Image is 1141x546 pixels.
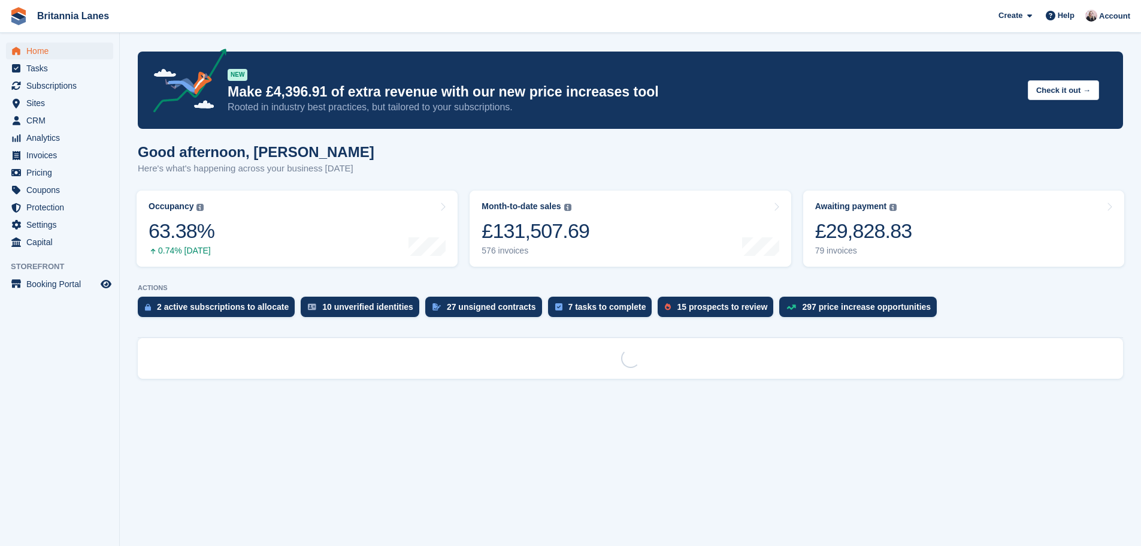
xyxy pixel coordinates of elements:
a: 15 prospects to review [658,297,779,323]
a: menu [6,129,113,146]
img: contract_signature_icon-13c848040528278c33f63329250d36e43548de30e8caae1d1a13099fd9432cc5.svg [432,303,441,310]
a: menu [6,112,113,129]
a: Britannia Lanes [32,6,114,26]
div: Occupancy [149,201,193,212]
span: Booking Portal [26,276,98,292]
a: menu [6,164,113,181]
img: price_increase_opportunities-93ffe204e8149a01c8c9dc8f82e8f89637d9d84a8eef4429ea346261dce0b2c0.svg [786,304,796,310]
span: Storefront [11,261,119,273]
span: Capital [26,234,98,251]
span: Help [1058,10,1075,22]
span: Subscriptions [26,77,98,94]
span: Sites [26,95,98,111]
a: 27 unsigned contracts [425,297,548,323]
img: active_subscription_to_allocate_icon-d502201f5373d7db506a760aba3b589e785aa758c864c3986d89f69b8ff3... [145,303,151,311]
a: menu [6,276,113,292]
p: Rooted in industry best practices, but tailored to your subscriptions. [228,101,1018,114]
a: menu [6,60,113,77]
button: Check it out → [1028,80,1099,100]
div: Month-to-date sales [482,201,561,212]
p: Here's what's happening across your business [DATE] [138,162,374,176]
span: Pricing [26,164,98,181]
a: Occupancy 63.38% 0.74% [DATE] [137,191,458,267]
img: icon-info-grey-7440780725fd019a000dd9b08b2336e03edf1995a4989e88bcd33f0948082b44.svg [196,204,204,211]
a: menu [6,216,113,233]
div: NEW [228,69,247,81]
a: Preview store [99,277,113,291]
div: 2 active subscriptions to allocate [157,302,289,312]
div: £131,507.69 [482,219,589,243]
a: menu [6,182,113,198]
p: Make £4,396.91 of extra revenue with our new price increases tool [228,83,1018,101]
a: menu [6,77,113,94]
span: Analytics [26,129,98,146]
span: Home [26,43,98,59]
img: icon-info-grey-7440780725fd019a000dd9b08b2336e03edf1995a4989e88bcd33f0948082b44.svg [889,204,897,211]
a: 2 active subscriptions to allocate [138,297,301,323]
img: stora-icon-8386f47178a22dfd0bd8f6a31ec36ba5ce8667c1dd55bd0f319d3a0aa187defe.svg [10,7,28,25]
a: menu [6,95,113,111]
span: CRM [26,112,98,129]
div: 27 unsigned contracts [447,302,536,312]
div: 15 prospects to review [677,302,767,312]
div: Awaiting payment [815,201,887,212]
a: 297 price increase opportunities [779,297,943,323]
a: Month-to-date sales £131,507.69 576 invoices [470,191,791,267]
div: 576 invoices [482,246,589,256]
img: Alexandra Lane [1085,10,1097,22]
span: Settings [26,216,98,233]
a: 7 tasks to complete [548,297,658,323]
div: 79 invoices [815,246,912,256]
div: 297 price increase opportunities [802,302,931,312]
p: ACTIONS [138,284,1123,292]
div: £29,828.83 [815,219,912,243]
a: 10 unverified identities [301,297,425,323]
a: menu [6,199,113,216]
img: prospect-51fa495bee0391a8d652442698ab0144808aea92771e9ea1ae160a38d050c398.svg [665,303,671,310]
span: Protection [26,199,98,216]
a: menu [6,234,113,251]
a: Awaiting payment £29,828.83 79 invoices [803,191,1124,267]
span: Create [998,10,1022,22]
span: Coupons [26,182,98,198]
div: 10 unverified identities [322,302,413,312]
div: 0.74% [DATE] [149,246,214,256]
img: icon-info-grey-7440780725fd019a000dd9b08b2336e03edf1995a4989e88bcd33f0948082b44.svg [564,204,571,211]
img: task-75834270c22a3079a89374b754ae025e5fb1db73e45f91037f5363f120a921f8.svg [555,303,562,310]
div: 63.38% [149,219,214,243]
a: menu [6,43,113,59]
span: Tasks [26,60,98,77]
span: Account [1099,10,1130,22]
div: 7 tasks to complete [568,302,646,312]
h1: Good afternoon, [PERSON_NAME] [138,144,374,160]
span: Invoices [26,147,98,164]
img: verify_identity-adf6edd0f0f0b5bbfe63781bf79b02c33cf7c696d77639b501bdc392416b5a36.svg [308,303,316,310]
img: price-adjustments-announcement-icon-8257ccfd72463d97f412b2fc003d46551f7dbcb40ab6d574587a9cd5c0d94... [143,49,227,117]
a: menu [6,147,113,164]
